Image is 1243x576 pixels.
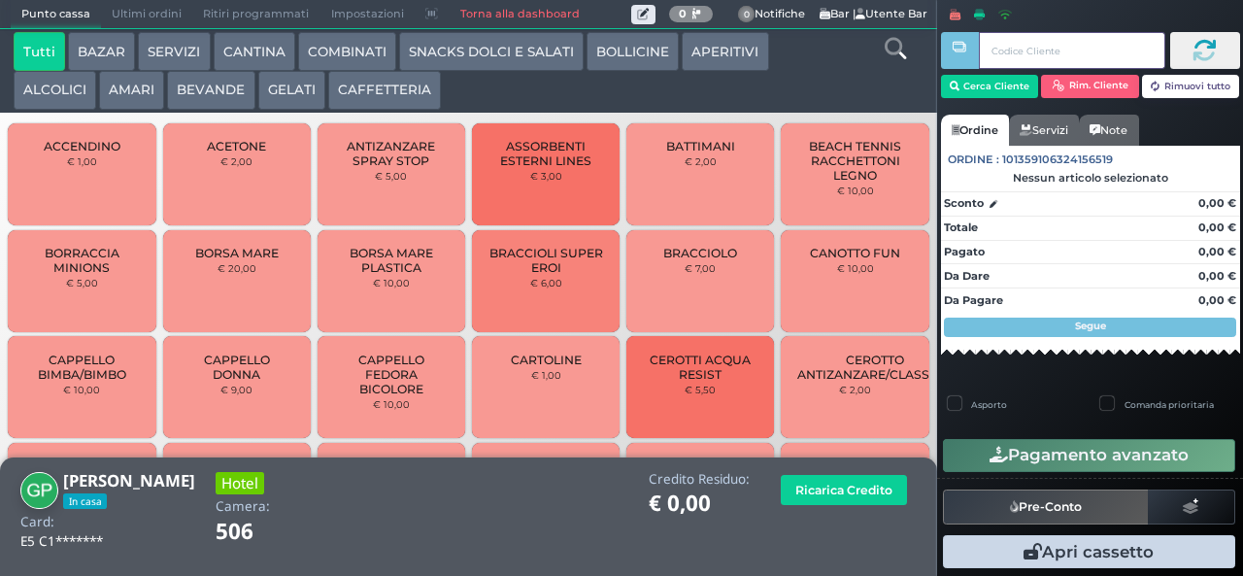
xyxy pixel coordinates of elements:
[781,475,907,505] button: Ricarica Credito
[1198,220,1236,234] strong: 0,00 €
[167,71,254,110] button: BEVANDE
[399,32,584,71] button: SNACKS DOLCI E SALATI
[797,139,913,183] span: BEACH TENNIS RACCHETTONI LEGNO
[138,32,210,71] button: SERVIZI
[258,71,325,110] button: GELATI
[101,1,192,28] span: Ultimi ordini
[68,32,135,71] button: BAZAR
[944,293,1003,307] strong: Da Pagare
[944,220,978,234] strong: Totale
[67,155,97,167] small: € 1,00
[192,1,319,28] span: Ritiri programmati
[24,353,140,382] span: CAPPELLO BIMBA/BIMBO
[530,170,562,182] small: € 3,00
[943,439,1235,472] button: Pagamento avanzato
[649,491,750,516] h1: € 0,00
[328,71,441,110] button: CAFFETTERIA
[334,353,450,396] span: CAPPELLO FEDORA BICOLORE
[11,1,101,28] span: Punto cassa
[216,520,308,544] h1: 506
[663,246,737,260] span: BRACCIOLO
[179,353,294,382] span: CAPPELLO DONNA
[941,171,1240,185] div: Nessun articolo selezionato
[334,246,450,275] span: BORSA MARE PLASTICA
[971,398,1007,411] label: Asporto
[587,32,679,71] button: BOLLICINE
[44,139,120,153] span: ACCENDINO
[1198,245,1236,258] strong: 0,00 €
[14,71,96,110] button: ALCOLICI
[24,246,140,275] span: BORRACCIA MINIONS
[944,269,990,283] strong: Da Dare
[685,262,716,274] small: € 7,00
[941,75,1039,98] button: Cerca Cliente
[320,1,415,28] span: Impostazioni
[1198,269,1236,283] strong: 0,00 €
[207,139,266,153] span: ACETONE
[738,6,756,23] span: 0
[511,353,582,367] span: CARTOLINE
[488,246,604,275] span: BRACCIOLI SUPER EROI
[373,277,410,288] small: € 10,00
[685,384,716,395] small: € 5,50
[216,499,270,514] h4: Camera:
[214,32,295,71] button: CANTINA
[837,185,874,196] small: € 10,00
[1125,398,1214,411] label: Comanda prioritaria
[1002,152,1113,168] span: 101359106324156519
[1198,293,1236,307] strong: 0,00 €
[373,398,410,410] small: € 10,00
[979,32,1164,69] input: Codice Cliente
[20,515,54,529] h4: Card:
[679,7,687,20] b: 0
[944,195,984,212] strong: Sconto
[63,469,195,491] b: [PERSON_NAME]
[195,246,279,260] span: BORSA MARE
[810,246,900,260] span: CANOTTO FUN
[298,32,396,71] button: COMBINATI
[666,139,735,153] span: BATTIMANI
[649,472,750,487] h4: Credito Residuo:
[20,472,58,510] img: Giuditta Paolucci
[1079,115,1138,146] a: Note
[220,155,252,167] small: € 2,00
[66,277,98,288] small: € 5,00
[216,472,264,494] h3: Hotel
[488,139,604,168] span: ASSORBENTI ESTERNI LINES
[943,535,1235,568] button: Apri cassetto
[941,115,1009,146] a: Ordine
[1041,75,1139,98] button: Rim. Cliente
[63,384,100,395] small: € 10,00
[99,71,164,110] button: AMARI
[643,353,758,382] span: CEROTTI ACQUA RESIST
[375,170,407,182] small: € 5,00
[1142,75,1240,98] button: Rimuovi tutto
[948,152,999,168] span: Ordine :
[837,262,874,274] small: € 10,00
[63,493,107,509] span: In casa
[530,277,562,288] small: € 6,00
[220,384,252,395] small: € 9,00
[334,139,450,168] span: ANTIZANZARE SPRAY STOP
[943,490,1149,525] button: Pre-Conto
[218,262,256,274] small: € 20,00
[449,1,589,28] a: Torna alla dashboard
[839,384,871,395] small: € 2,00
[682,32,768,71] button: APERITIVI
[531,369,561,381] small: € 1,00
[1198,196,1236,210] strong: 0,00 €
[1009,115,1079,146] a: Servizi
[1075,320,1106,332] strong: Segue
[14,32,65,71] button: Tutti
[944,245,985,258] strong: Pagato
[685,155,717,167] small: € 2,00
[797,353,952,382] span: CEROTTO ANTIZANZARE/CLASSICO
